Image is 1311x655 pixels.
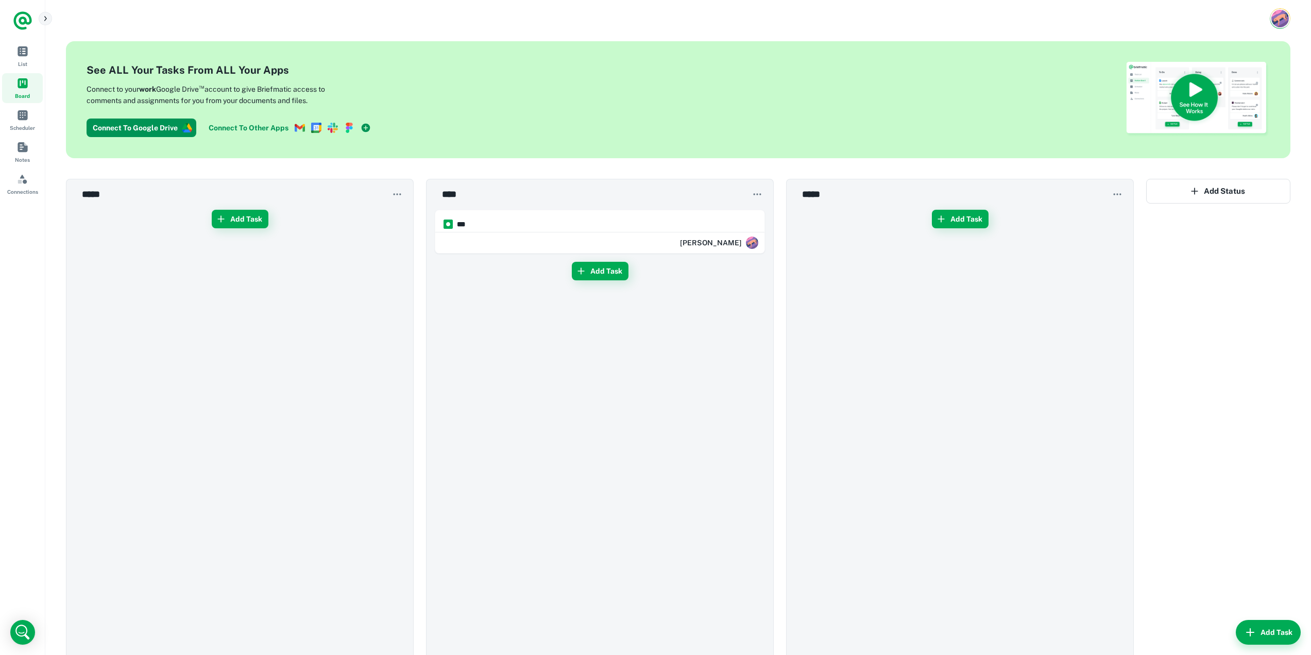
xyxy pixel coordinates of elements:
img: See How Briefmatic Works [1126,62,1270,138]
button: Add Task [932,210,989,228]
a: Connections [2,169,43,199]
button: Add Status [1146,179,1290,204]
b: work [139,85,156,93]
div: https://app.briefmatic.com/assets/integrations/manual.png***Chrissy Ortner [435,210,765,254]
a: Logo [12,10,33,31]
button: Add Task [1236,620,1301,645]
span: List [18,60,27,68]
img: Chrissy Ortner [1271,10,1289,27]
p: Connect to your Google Drive account to give Briefmatic access to comments and assignments for yo... [87,82,360,106]
a: Connect To Other Apps [205,119,375,137]
button: Add Task [212,210,268,228]
button: Account button [1270,8,1290,29]
sup: ™ [199,83,205,90]
span: Board [15,92,30,100]
img: ACg8ocIbXzjfzV0o_503kgSxZIJJCC9dXjWTEHsFamNQVXu6fvBNsOUK=s96-c [746,237,758,249]
a: List [2,41,43,71]
h4: See ALL Your Tasks From ALL Your Apps [87,62,375,78]
div: Chrissy Ortner [680,232,758,253]
div: Open Intercom Messenger [10,620,35,645]
button: Connect To Google Drive [87,119,196,137]
h6: [PERSON_NAME] [680,237,742,248]
a: Notes [2,137,43,167]
img: https://app.briefmatic.com/assets/integrations/manual.png [444,220,453,229]
span: Notes [15,156,30,164]
button: Add Task [572,262,628,280]
span: Scheduler [10,124,35,132]
a: Board [2,73,43,103]
a: Scheduler [2,105,43,135]
span: Connections [7,188,38,196]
